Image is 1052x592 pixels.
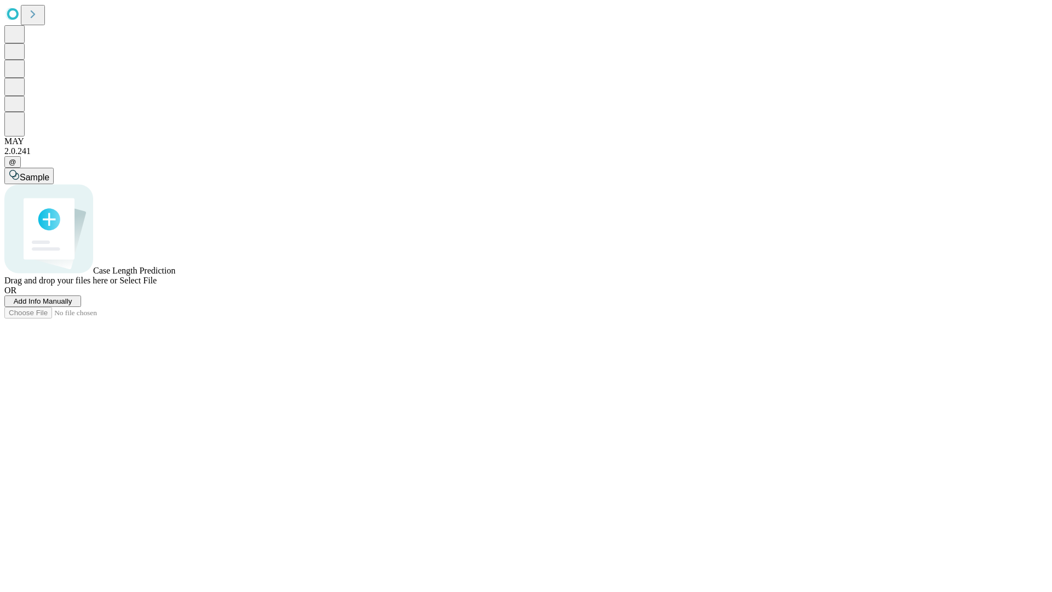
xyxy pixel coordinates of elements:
span: Case Length Prediction [93,266,175,275]
div: 2.0.241 [4,146,1048,156]
button: Add Info Manually [4,295,81,307]
span: Sample [20,173,49,182]
button: @ [4,156,21,168]
span: OR [4,286,16,295]
div: MAY [4,136,1048,146]
span: Add Info Manually [14,297,72,305]
button: Sample [4,168,54,184]
span: Select File [119,276,157,285]
span: @ [9,158,16,166]
span: Drag and drop your files here or [4,276,117,285]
